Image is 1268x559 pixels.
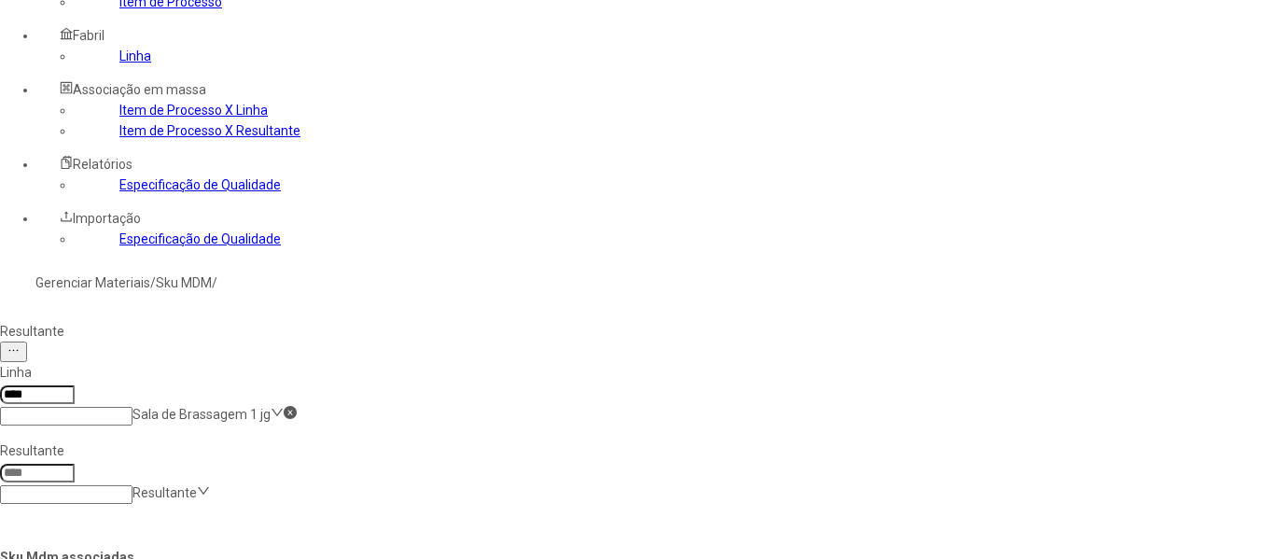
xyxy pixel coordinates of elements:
[150,275,156,290] nz-breadcrumb-separator: /
[119,49,151,63] a: Linha
[212,275,217,290] nz-breadcrumb-separator: /
[132,485,197,500] nz-select-placeholder: Resultante
[73,211,141,226] span: Importação
[73,82,206,97] span: Associação em massa
[73,28,105,43] span: Fabril
[73,157,132,172] span: Relatórios
[156,275,212,290] a: Sku MDM
[132,407,271,422] nz-select-item: Sala de Brassagem 1 jg
[119,123,300,138] a: Item de Processo X Resultante
[35,275,150,290] a: Gerenciar Materiais
[119,231,281,246] a: Especificação de Qualidade
[119,177,281,192] a: Especificação de Qualidade
[119,103,268,118] a: Item de Processo X Linha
